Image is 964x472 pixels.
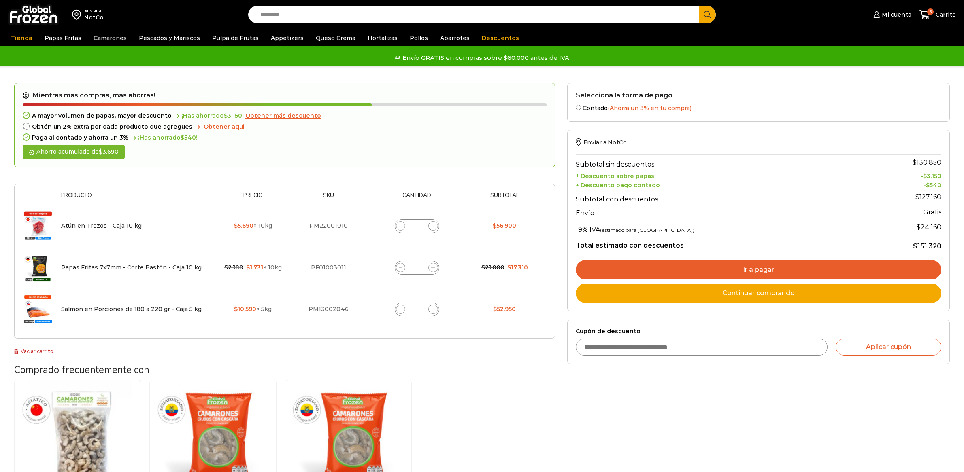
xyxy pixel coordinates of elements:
input: Product quantity [411,304,423,315]
span: Obtener más descuento [245,112,321,119]
bdi: 21.000 [481,264,504,271]
span: $ [224,264,228,271]
h2: ¡Mientras más compras, más ahorras! [23,91,547,99]
span: Obtener aqui [204,123,245,130]
td: - [862,170,941,180]
bdi: 1.731 [246,264,263,271]
th: + Descuento sobre papas [576,170,862,180]
th: Precio [215,192,291,205]
bdi: 17.310 [507,264,528,271]
a: Papas Fritas [40,30,85,46]
span: Mi cuenta [880,11,911,19]
th: Total estimado con descuentos [576,235,862,251]
div: NotCo [84,13,104,21]
span: $ [493,222,496,229]
span: 24.160 [917,223,941,231]
span: Carrito [934,11,956,19]
span: $ [99,148,102,155]
bdi: 3.150 [224,112,242,119]
a: Pulpa de Frutas [208,30,263,46]
a: Continuar comprando [576,284,941,303]
span: $ [913,159,917,166]
span: $ [481,264,485,271]
span: ¡Has ahorrado ! [172,112,244,119]
span: $ [913,242,917,250]
span: $ [923,172,927,180]
span: Comprado frecuentemente con [14,363,149,376]
a: Ir a pagar [576,260,941,279]
span: Enviar a NotCo [583,139,627,146]
label: Contado [576,103,941,112]
a: Appetizers [267,30,308,46]
span: $ [246,264,250,271]
bdi: 56.900 [493,222,516,229]
a: Pollos [406,30,432,46]
th: + Descuento pago contado [576,180,862,189]
button: Aplicar cupón [836,339,941,356]
a: 3 Carrito [919,5,956,24]
td: × 5kg [215,288,291,330]
td: - [862,180,941,189]
span: (Ahorra un 3% en tu compra) [608,104,692,112]
div: A mayor volumen de papas, mayor descuento [23,112,547,119]
th: Subtotal con descuentos [576,189,862,205]
h2: Selecciona la forma de pago [576,91,941,99]
span: ¡Has ahorrado ! [128,134,198,141]
div: Ahorro acumulado de [23,145,125,159]
img: address-field-icon.svg [72,8,84,21]
span: $ [234,222,238,229]
bdi: 10.590 [234,305,256,313]
bdi: 130.850 [913,159,941,166]
a: Obtener aqui [192,123,245,130]
th: Subtotal [467,192,543,205]
input: Contado(Ahorra un 3% en tu compra) [576,105,581,110]
a: Mi cuenta [871,6,911,23]
a: Camarones [89,30,131,46]
a: Tienda [7,30,36,46]
span: $ [507,264,511,271]
bdi: 151.320 [913,242,941,250]
a: Vaciar carrito [14,348,53,354]
th: Envío [576,205,862,219]
bdi: 5.690 [234,222,253,229]
td: × 10kg [215,205,291,247]
td: × 10kg [215,247,291,288]
bdi: 3.690 [99,148,119,155]
div: Obtén un 2% extra por cada producto que agregues [23,123,547,130]
a: Pescados y Mariscos [135,30,204,46]
td: PM22001010 [290,205,367,247]
th: Sku [290,192,367,205]
a: Obtener más descuento [245,112,321,119]
th: 19% IVA [576,219,862,235]
span: $ [181,134,184,141]
span: 3 [927,8,934,15]
small: (estimado para [GEOGRAPHIC_DATA]) [600,227,694,233]
bdi: 3.150 [923,172,941,180]
th: Subtotal sin descuentos [576,154,862,170]
input: Product quantity [411,220,423,232]
bdi: 540 [926,182,941,189]
a: Queso Crema [312,30,360,46]
button: Search button [699,6,716,23]
bdi: 127.160 [915,193,941,201]
span: $ [234,305,238,313]
span: $ [915,193,919,201]
a: Hortalizas [364,30,402,46]
a: Abarrotes [436,30,474,46]
bdi: 540 [181,134,196,141]
div: Enviar a [84,8,104,13]
bdi: 2.100 [224,264,243,271]
a: Atún en Trozos - Caja 10 kg [61,222,142,229]
td: PF01003011 [290,247,367,288]
th: Producto [57,192,215,205]
strong: Gratis [923,208,941,216]
th: Cantidad [367,192,467,205]
a: Salmón en Porciones de 180 a 220 gr - Caja 5 kg [61,305,202,313]
span: $ [493,305,497,313]
a: Papas Fritas 7x7mm - Corte Bastón - Caja 10 kg [61,264,202,271]
div: Paga al contado y ahorra un 3% [23,134,547,141]
span: $ [926,182,930,189]
span: $ [224,112,228,119]
input: Product quantity [411,262,423,273]
label: Cupón de descuento [576,328,941,335]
